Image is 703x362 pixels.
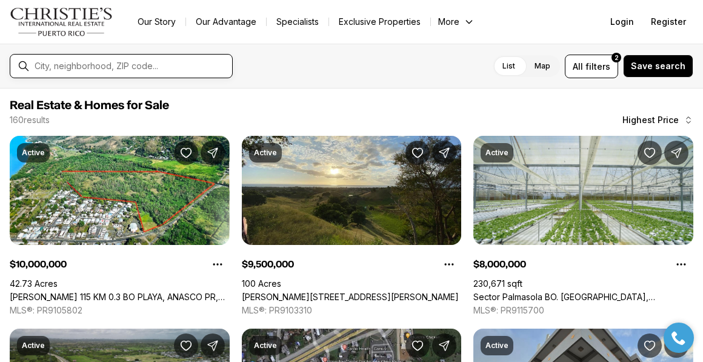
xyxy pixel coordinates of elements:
button: Save search [623,55,693,78]
button: Share Property [432,334,456,358]
p: Active [485,341,508,350]
button: Register [644,10,693,34]
a: Our Advantage [186,13,266,30]
button: Share Property [664,141,688,165]
label: Map [525,55,560,77]
button: Share Property [432,141,456,165]
a: CARR 115, RINCON PR, 00677 [242,292,459,303]
button: Save Property: State Road PR-2 KM. 94.0 [405,334,430,358]
a: Exclusive Properties [329,13,430,30]
span: Register [651,17,686,27]
button: Property options [205,252,230,277]
button: Save Property: RT 2-3081 AVENIDA MILITAR [638,334,662,358]
img: logo [10,7,113,36]
button: Allfilters2 [565,55,618,78]
label: List [493,55,525,77]
span: Highest Price [622,115,679,125]
span: Save search [631,61,685,71]
a: CARR 115 KM 0.3 BO PLAYA, ANASCO PR, 00610 [10,292,230,303]
span: All [573,60,583,73]
button: Save Property: Sector Palmasola BO. BUENOS AIRES [638,141,662,165]
p: Active [254,148,277,158]
p: Active [485,148,508,158]
button: Save Property: State Highway #2, KM 83.1 BO. CARRIZALES [174,334,198,358]
button: Save Property: CARR 115 [405,141,430,165]
button: Highest Price [615,108,701,132]
button: Property options [437,252,461,277]
span: filters [585,60,610,73]
a: Specialists [267,13,328,30]
a: Sector Palmasola BO. BUENOS AIRES, LARES PR, 00669 [473,292,693,303]
button: More [431,13,482,30]
button: Save Property: CARR 115 KM 0.3 BO PLAYA [174,141,198,165]
a: Our Story [128,13,185,30]
p: 160 results [10,115,50,125]
button: Login [603,10,641,34]
span: Login [610,17,634,27]
p: Active [22,341,45,350]
span: Real Estate & Homes for Sale [10,99,169,112]
button: Share Property [201,334,225,358]
span: 2 [615,53,619,62]
p: Active [254,341,277,350]
button: Property options [669,252,693,277]
button: Share Property [201,141,225,165]
p: Active [22,148,45,158]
